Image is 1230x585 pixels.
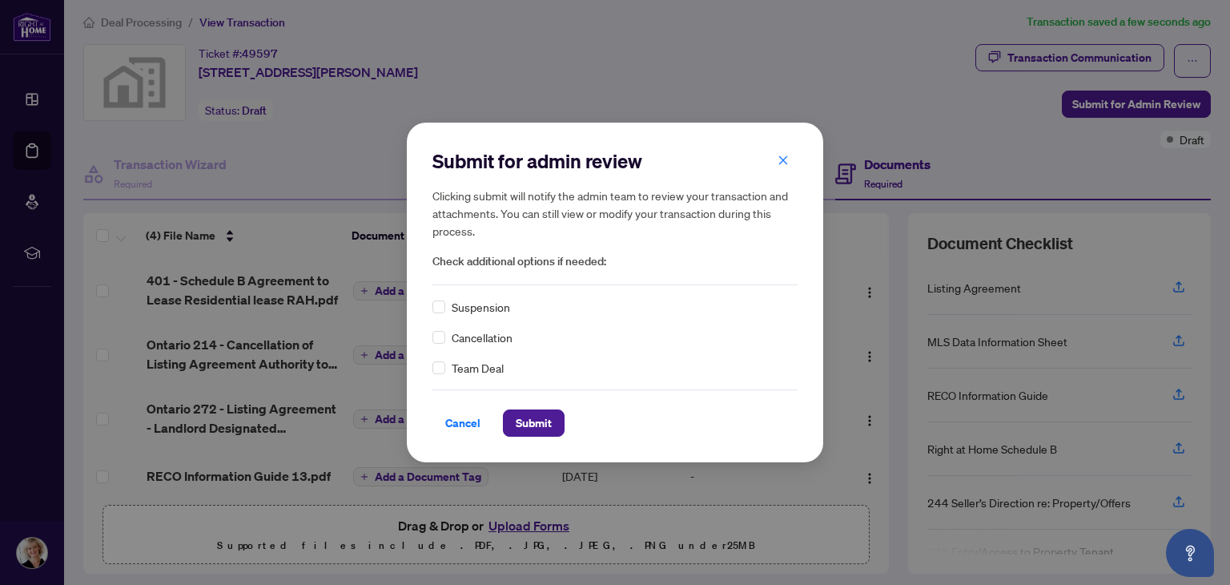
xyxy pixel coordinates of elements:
[516,410,552,436] span: Submit
[452,298,510,316] span: Suspension
[452,329,512,346] span: Cancellation
[778,155,789,166] span: close
[1166,529,1214,577] button: Open asap
[445,410,480,436] span: Cancel
[432,148,798,174] h2: Submit for admin review
[503,409,565,437] button: Submit
[432,409,493,437] button: Cancel
[432,187,798,240] h5: Clicking submit will notify the admin team to review your transaction and attachments. You can st...
[452,359,504,377] span: Team Deal
[432,252,798,271] span: Check additional options if needed:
